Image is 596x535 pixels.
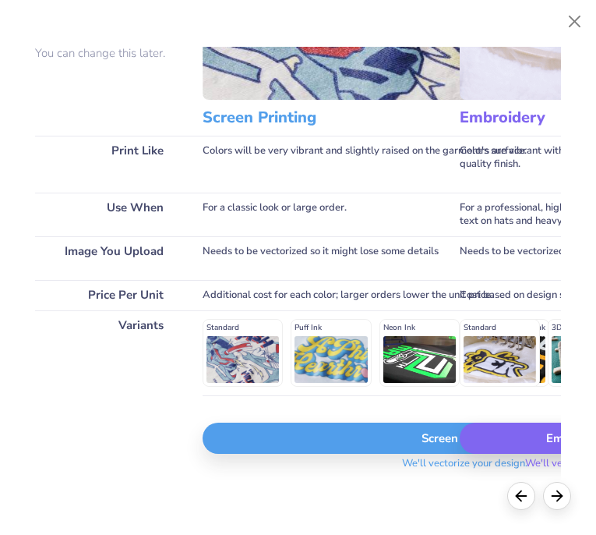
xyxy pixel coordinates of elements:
[35,47,179,60] p: You can change this later.
[35,136,179,193] div: Print Like
[396,457,534,480] span: We'll vectorize your design.
[35,236,179,280] div: Image You Upload
[35,193,179,236] div: Use When
[35,280,179,310] div: Price Per Unit
[35,310,179,395] div: Variants
[560,7,590,37] button: Close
